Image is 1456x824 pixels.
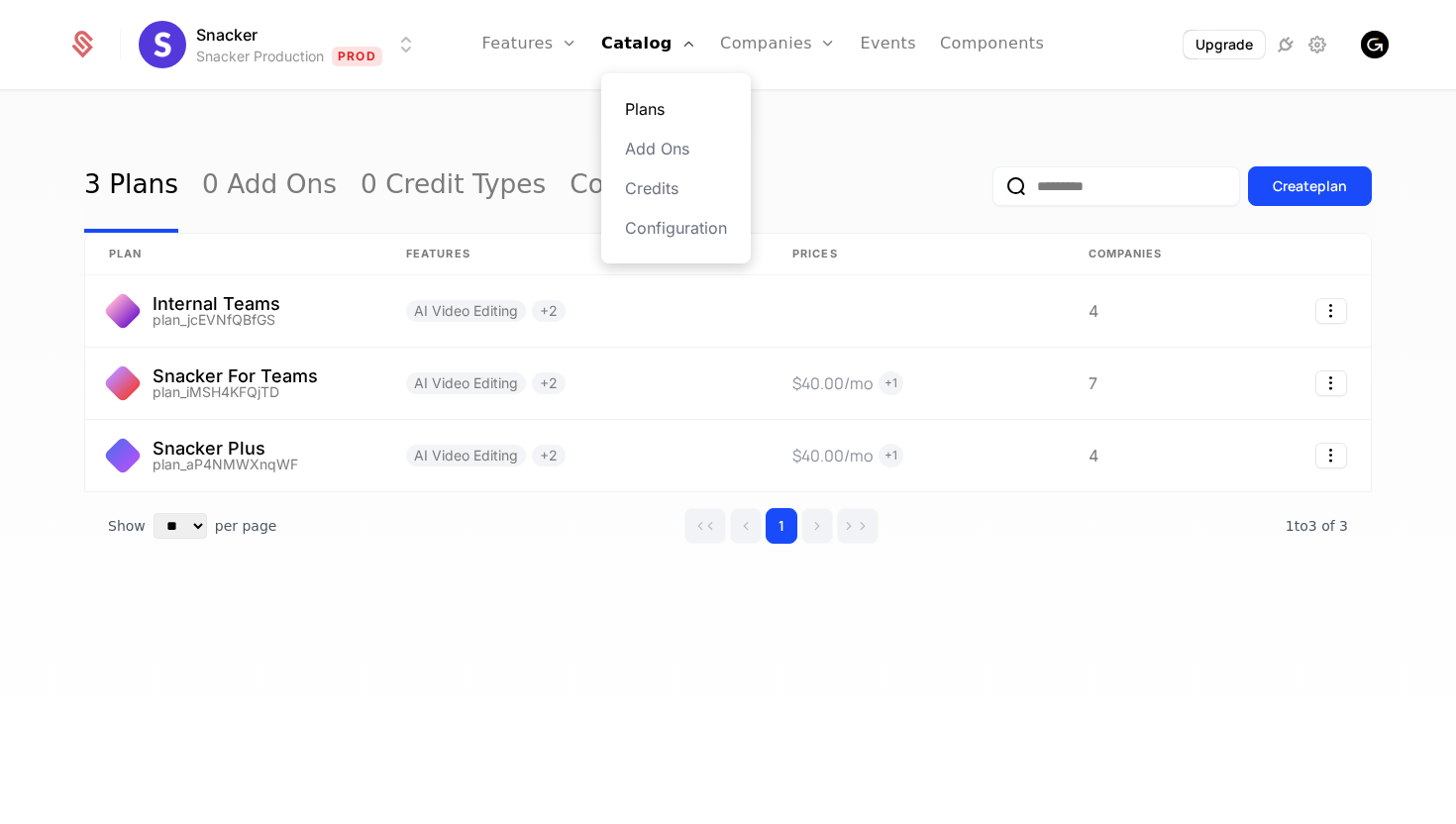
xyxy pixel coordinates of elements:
button: Go to last page [837,508,879,544]
img: Shelby Stephens [1361,31,1389,58]
a: Settings [1305,33,1329,56]
button: Select action [1315,370,1347,396]
button: Go to previous page [730,508,762,544]
a: 0 Credit Types [361,140,546,233]
a: Configuration [570,140,747,233]
a: Configuration [625,216,727,240]
th: Features [382,234,769,275]
button: Upgrade [1184,31,1265,58]
span: Snacker [196,23,258,47]
button: Createplan [1248,166,1372,206]
button: Open user button [1361,31,1389,58]
span: per page [215,516,277,536]
button: Go to page 1 [766,508,797,544]
a: 3 Plans [84,140,178,233]
button: Select action [1315,443,1347,468]
div: Page navigation [684,508,879,544]
span: Show [108,516,146,536]
div: Snacker Production [196,47,324,66]
th: Prices [769,234,1065,275]
a: Plans [625,97,727,121]
span: 3 [1286,518,1348,534]
button: Select environment [145,23,418,66]
a: Integrations [1274,33,1298,56]
a: Add Ons [625,137,727,160]
img: Snacker [139,21,186,68]
button: Select action [1315,298,1347,324]
a: Credits [625,176,727,200]
button: Go to first page [684,508,726,544]
div: Create plan [1273,176,1347,196]
span: 1 to 3 of [1286,518,1339,534]
select: Select page size [154,513,207,539]
button: Go to next page [801,508,833,544]
span: Prod [332,47,382,66]
th: Companies [1065,234,1223,275]
a: 0 Add Ons [202,140,337,233]
div: Table pagination [84,492,1372,560]
th: plan [85,234,382,275]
